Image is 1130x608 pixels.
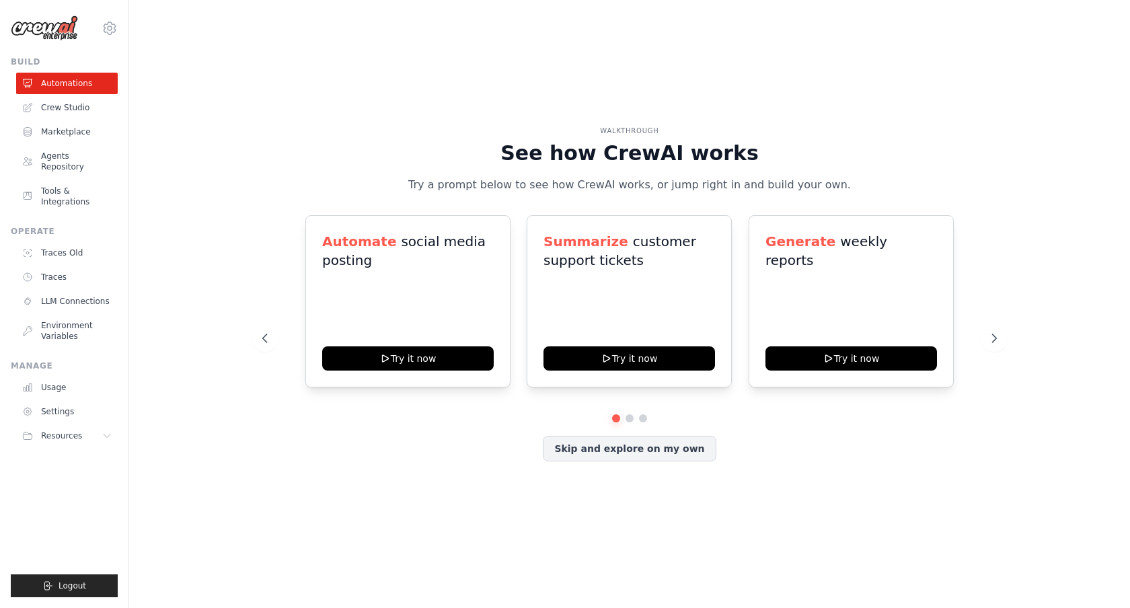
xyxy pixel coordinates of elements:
span: social media posting [322,233,486,268]
div: Operate [11,226,118,237]
a: Crew Studio [16,97,118,118]
div: Manage [11,360,118,371]
span: Summarize [543,233,628,250]
div: WALKTHROUGH [262,126,996,136]
span: Generate [765,233,835,250]
span: Logout [59,580,86,591]
a: Settings [16,401,118,422]
button: Resources [16,425,118,447]
a: Tools & Integrations [16,180,118,213]
p: Try a prompt below to see how CrewAI works, or jump right in and build your own. [404,176,856,194]
a: Automations [16,73,118,94]
span: weekly reports [765,233,887,268]
span: Resources [41,430,82,441]
h1: See how CrewAI works [262,141,996,165]
a: Traces Old [16,242,118,264]
a: Environment Variables [16,315,118,347]
span: Automate [322,233,396,250]
button: Logout [11,574,118,597]
img: Logo [11,15,78,41]
button: Try it now [322,346,494,371]
a: Usage [16,377,118,398]
button: Skip and explore on my own [543,436,716,461]
a: Traces [16,266,118,288]
div: Build [11,56,118,67]
a: LLM Connections [16,291,118,312]
span: customer support tickets [543,233,696,268]
button: Try it now [543,346,715,371]
a: Agents Repository [16,145,118,178]
a: Marketplace [16,121,118,143]
button: Try it now [765,346,937,371]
